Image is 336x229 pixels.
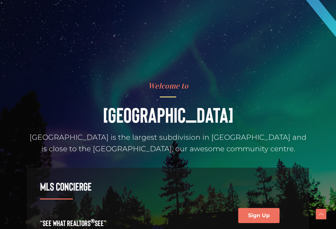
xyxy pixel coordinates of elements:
span: Sign Up [248,213,270,218]
h4: “See What REALTORS See” [40,219,215,227]
h4: Welcome to [27,82,309,90]
h1: [GEOGRAPHIC_DATA] [27,104,309,125]
a: Sign Up [238,208,280,223]
p: [GEOGRAPHIC_DATA] is the largest subdivision in [GEOGRAPHIC_DATA] and is close to the [GEOGRAPHIC... [27,132,309,155]
h3: MLS Concierge [40,181,215,192]
sup: ® [91,217,95,224]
